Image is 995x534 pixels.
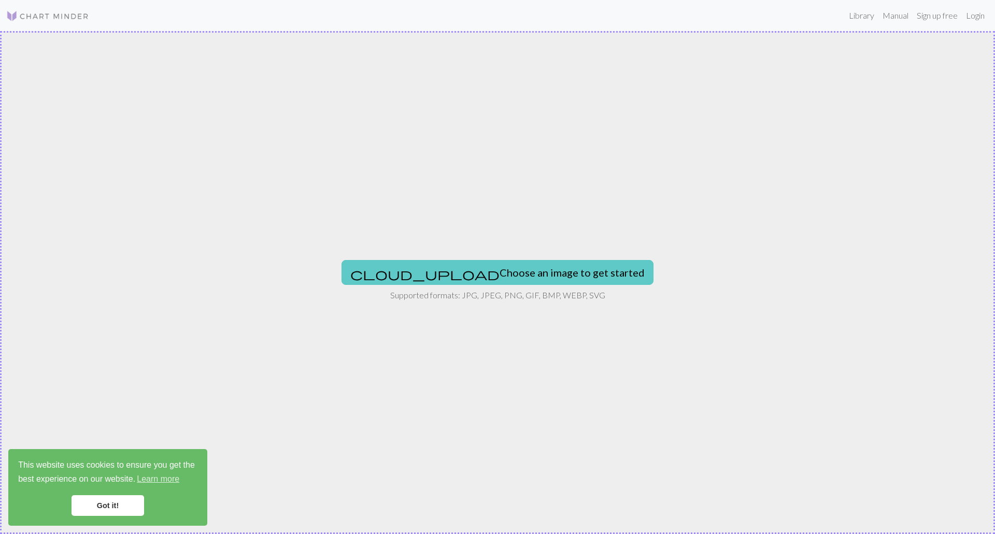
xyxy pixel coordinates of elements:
[342,260,653,285] button: Choose an image to get started
[878,5,913,26] a: Manual
[390,289,605,301] p: Supported formats: JPG, JPEG, PNG, GIF, BMP, WEBP, SVG
[845,5,878,26] a: Library
[135,471,181,487] a: learn more about cookies
[6,10,89,22] img: Logo
[913,5,962,26] a: Sign up free
[350,267,500,281] span: cloud_upload
[8,449,207,526] div: cookieconsent
[72,495,144,516] a: dismiss cookie message
[962,5,989,26] a: Login
[18,459,197,487] span: This website uses cookies to ensure you get the best experience on our website.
